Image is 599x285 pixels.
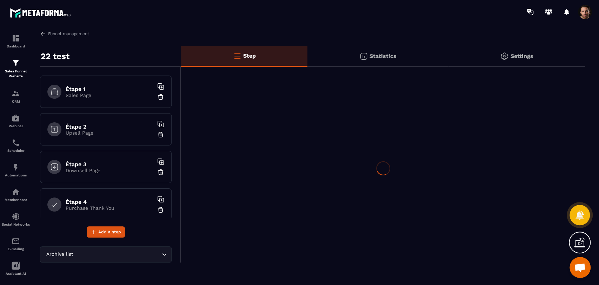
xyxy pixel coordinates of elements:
[2,69,30,79] p: Sales Funnel Website
[2,149,30,153] p: Scheduler
[2,207,30,232] a: social-networksocial-networkSocial Networks
[157,169,164,176] img: trash
[2,272,30,276] p: Assistant AI
[12,59,20,67] img: formation
[2,198,30,202] p: Member area
[12,212,20,221] img: social-network
[2,247,30,251] p: E-mailing
[2,133,30,158] a: schedulerschedulerScheduler
[66,123,153,130] h6: Étape 2
[45,251,75,258] span: Archive list
[12,114,20,122] img: automations
[75,251,160,258] input: Search for option
[66,168,153,173] p: Downsell Page
[2,99,30,103] p: CRM
[233,52,241,60] img: bars-o.4a397970.svg
[40,31,89,37] a: Funnel management
[2,53,30,84] a: formationformationSales Funnel Website
[2,44,30,48] p: Dashboard
[157,206,164,213] img: trash
[2,109,30,133] a: automationsautomationsWebinar
[2,182,30,207] a: automationsautomationsMember area
[12,89,20,98] img: formation
[10,6,73,19] img: logo
[2,29,30,53] a: formationformationDashboard
[570,257,591,278] div: Mở cuộc trò chuyện
[66,130,153,136] p: Upsell Page
[12,163,20,171] img: automations
[41,49,69,63] p: 22 test
[12,34,20,43] img: formation
[243,52,256,59] p: Step
[66,161,153,168] h6: Étape 3
[2,124,30,128] p: Webinar
[359,52,368,60] img: stats.20deebd0.svg
[500,52,508,60] img: setting-gr.5f69749f.svg
[12,138,20,147] img: scheduler
[66,92,153,98] p: Sales Page
[510,53,533,59] p: Settings
[12,188,20,196] img: automations
[66,205,153,211] p: Purchase Thank You
[40,246,172,263] div: Search for option
[40,31,46,37] img: arrow
[98,228,121,235] span: Add a step
[157,93,164,101] img: trash
[87,226,125,238] button: Add a step
[2,173,30,177] p: Automations
[66,86,153,92] h6: Étape 1
[2,222,30,226] p: Social Networks
[66,199,153,205] h6: Étape 4
[12,237,20,245] img: email
[157,131,164,138] img: trash
[2,256,30,281] a: Assistant AI
[2,158,30,182] a: automationsautomationsAutomations
[2,84,30,109] a: formationformationCRM
[370,53,397,59] p: Statistics
[2,232,30,256] a: emailemailE-mailing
